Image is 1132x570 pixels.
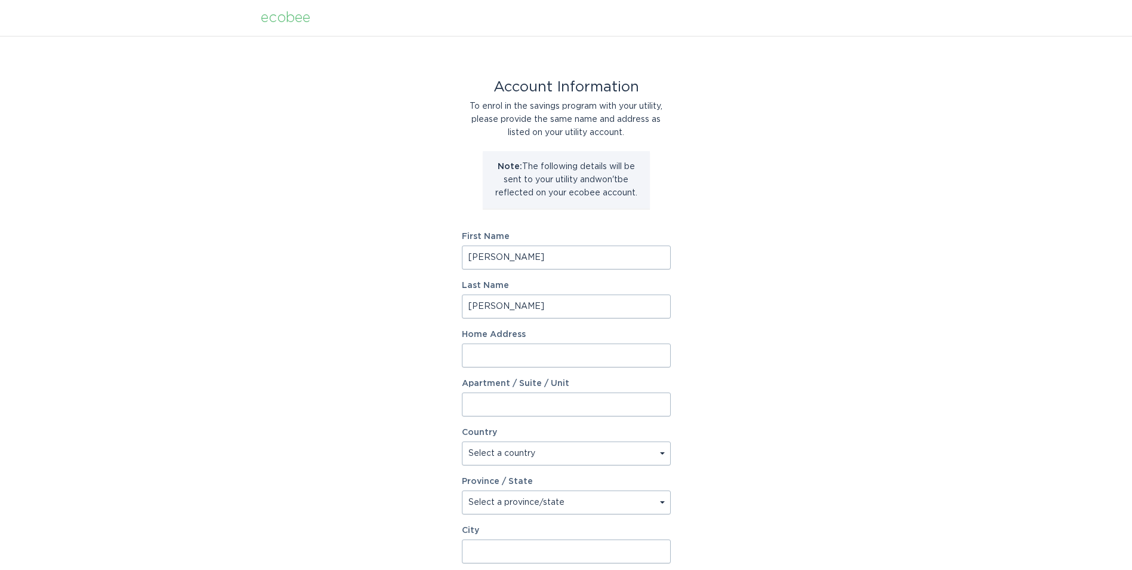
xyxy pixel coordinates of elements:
[462,281,671,290] label: Last Name
[462,428,497,437] label: Country
[492,160,641,200] p: The following details will be sent to your utility and won't be reflected on your ecobee account.
[462,100,671,139] div: To enrol in the savings program with your utility, please provide the same name and address as li...
[261,11,310,24] div: ecobee
[462,232,671,241] label: First Name
[462,81,671,94] div: Account Information
[462,477,533,486] label: Province / State
[498,163,522,171] strong: Note:
[462,526,671,535] label: City
[462,330,671,339] label: Home Address
[462,379,671,388] label: Apartment / Suite / Unit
